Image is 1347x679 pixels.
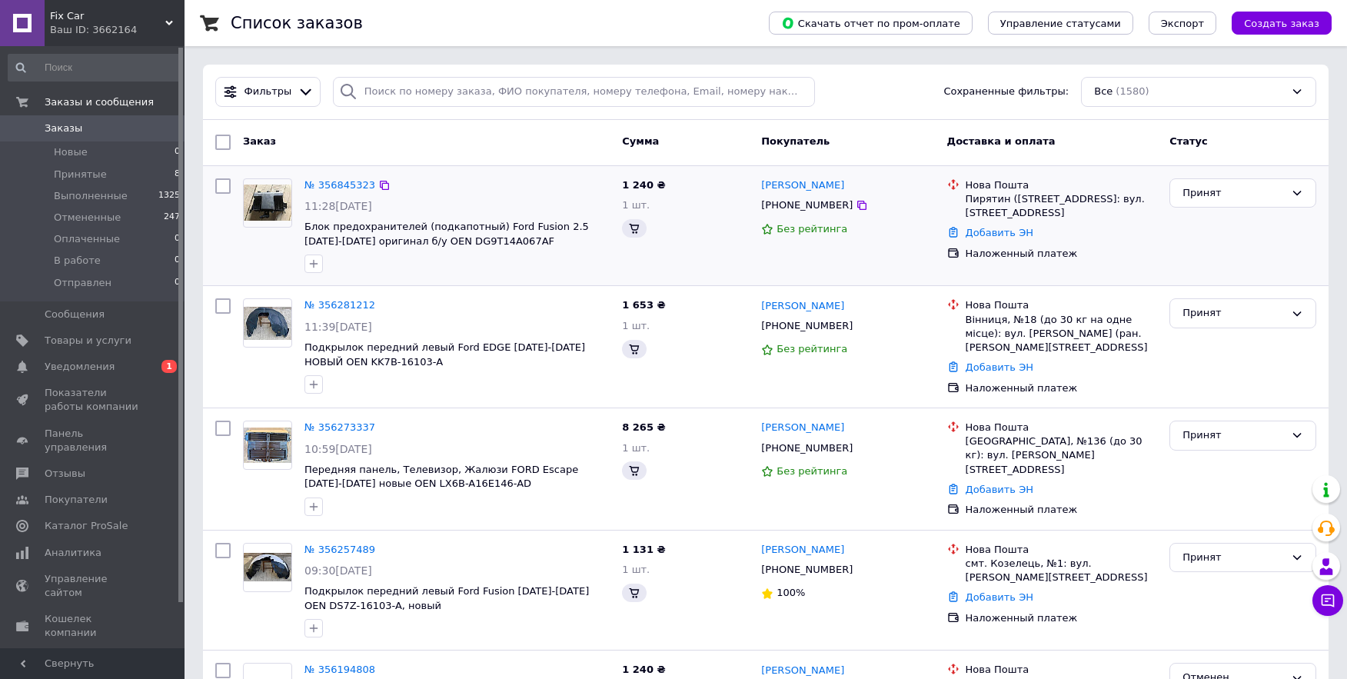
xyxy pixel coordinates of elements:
a: Фото товару [243,421,292,470]
div: Наложенный платеж [966,247,1158,261]
span: Отправлен [54,276,111,290]
span: Заказы [45,121,82,135]
span: Фильтры [244,85,292,99]
span: 1 шт. [622,442,650,454]
span: Панель управления [45,427,142,454]
span: 8 [175,168,180,181]
span: Статус [1169,135,1208,147]
div: Принят [1182,305,1285,321]
div: Наложенный платеж [966,611,1158,625]
a: Создать заказ [1216,17,1332,28]
a: Добавить ЭН [966,591,1033,603]
div: Принят [1182,185,1285,201]
div: [PHONE_NUMBER] [758,560,856,580]
div: Принят [1182,428,1285,444]
span: 1 шт. [622,199,650,211]
span: Без рейтинга [777,343,847,354]
span: Без рейтинга [777,465,847,477]
span: 1 [161,360,177,373]
span: 09:30[DATE] [304,564,372,577]
span: 1325 [158,189,180,203]
a: Подкрылок передний левый Ford Fusion [DATE]-[DATE] OEN DS7Z-16103-A, новый [304,585,589,611]
span: Новые [54,145,88,159]
a: № 356845323 [304,179,375,191]
a: [PERSON_NAME] [761,421,844,435]
span: Оплаченные [54,232,120,246]
span: 1 шт. [622,320,650,331]
div: Принят [1182,550,1285,566]
div: Нова Пошта [966,421,1158,434]
div: [PHONE_NUMBER] [758,316,856,336]
span: Fix Car [50,9,165,23]
span: Выполненные [54,189,128,203]
span: Сообщения [45,308,105,321]
span: 8 265 ₴ [622,421,665,433]
a: Передняя панель, Телевизор, Жалюзи FORD Escape [DATE]-[DATE] новые OEN LX6B-A16E146-AD [304,464,578,490]
span: 10:59[DATE] [304,443,372,455]
span: Создать заказ [1244,18,1319,29]
span: Отмененные [54,211,121,225]
a: Добавить ЭН [966,484,1033,495]
a: Добавить ЭН [966,227,1033,238]
span: Показатели работы компании [45,386,142,414]
div: [PHONE_NUMBER] [758,195,856,215]
div: Нова Пошта [966,543,1158,557]
a: № 356257489 [304,544,375,555]
a: Фото товару [243,298,292,348]
span: 0 [175,254,180,268]
span: 1 131 ₴ [622,544,665,555]
button: Скачать отчет по пром-оплате [769,12,973,35]
span: 11:39[DATE] [304,321,372,333]
span: Покупатели [45,493,108,507]
span: 0 [175,232,180,246]
h1: Список заказов [231,14,363,32]
span: Отзывы [45,467,85,481]
span: 1 240 ₴ [622,179,665,191]
span: Покупатель [761,135,830,147]
a: № 356281212 [304,299,375,311]
a: Блок предохранителей (подкапотный) Ford Fusion 2.5 [DATE]-[DATE] оригинал б/у OEN DG9T14A067AF [304,221,589,247]
a: [PERSON_NAME] [761,664,844,678]
span: В работе [54,254,101,268]
span: 0 [175,145,180,159]
input: Поиск [8,54,181,82]
img: Фото товару [244,307,291,340]
span: 1 240 ₴ [622,664,665,675]
a: Фото товару [243,543,292,592]
a: № 356273337 [304,421,375,433]
a: [PERSON_NAME] [761,543,844,558]
img: Фото товару [244,428,291,463]
span: 247 [164,211,180,225]
span: 0 [175,276,180,290]
button: Чат с покупателем [1312,585,1343,616]
div: Пирятин ([STREET_ADDRESS]: вул. [STREET_ADDRESS] [966,192,1158,220]
div: Нова Пошта [966,178,1158,192]
span: Управление сайтом [45,572,142,600]
a: [PERSON_NAME] [761,178,844,193]
input: Поиск по номеру заказа, ФИО покупателя, номеру телефона, Email, номеру накладной [333,77,816,107]
span: Уведомления [45,360,115,374]
span: (1580) [1116,85,1149,97]
button: Управление статусами [988,12,1133,35]
span: 1 653 ₴ [622,299,665,311]
div: Наложенный платеж [966,381,1158,395]
div: Вінниця, №18 (до 30 кг на одне місце): вул. [PERSON_NAME] (ран. [PERSON_NAME][STREET_ADDRESS] [966,313,1158,355]
span: Скачать отчет по пром-оплате [781,16,960,30]
span: Сохраненные фильтры: [943,85,1069,99]
div: [PHONE_NUMBER] [758,438,856,458]
a: Добавить ЭН [966,361,1033,373]
div: Наложенный платеж [966,503,1158,517]
span: Кошелек компании [45,612,142,640]
img: Фото товару [244,185,291,221]
div: смт. Козелець, №1: вул. [PERSON_NAME][STREET_ADDRESS] [966,557,1158,584]
button: Экспорт [1149,12,1216,35]
a: Подкрылок передний левый Ford EDGE [DATE]-[DATE] НОВЫЙ OEN KK7B-16103-A [304,341,585,368]
span: Аналитика [45,546,101,560]
img: Фото товару [244,553,291,581]
div: Нова Пошта [966,663,1158,677]
div: [GEOGRAPHIC_DATA], №136 (до 30 кг): вул. [PERSON_NAME][STREET_ADDRESS] [966,434,1158,477]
